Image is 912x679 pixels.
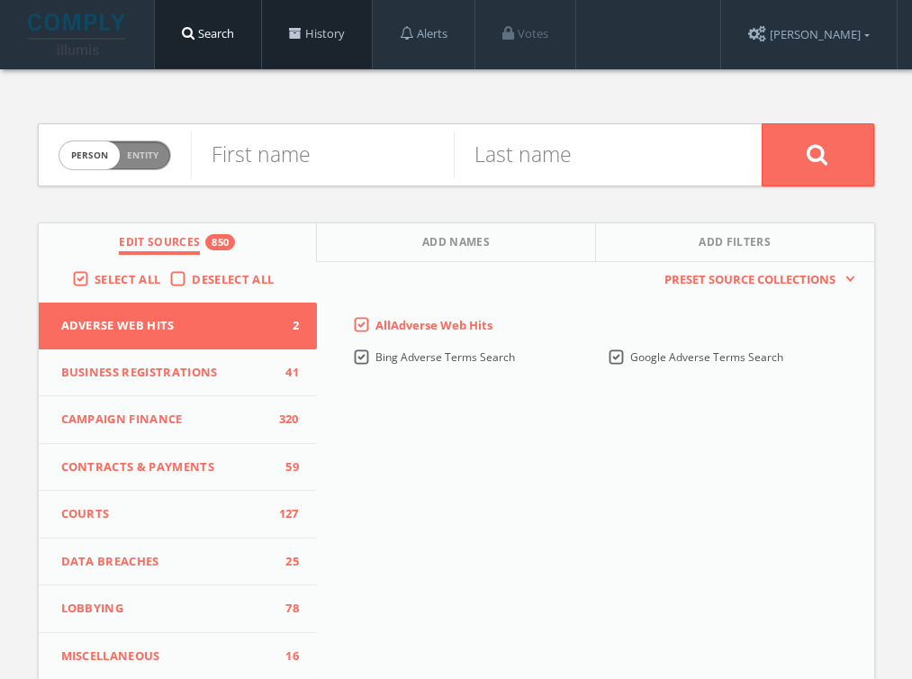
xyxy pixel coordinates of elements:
span: Contracts & Payments [61,458,272,476]
button: Add Names [317,223,596,262]
span: Add Names [422,234,490,255]
button: Edit Sources850 [39,223,318,262]
span: All Adverse Web Hits [375,317,492,333]
span: 59 [272,458,299,476]
button: Campaign Finance320 [39,396,317,444]
span: Edit Sources [119,234,200,255]
img: illumis [28,14,129,55]
span: Google Adverse Terms Search [630,349,783,365]
span: 41 [272,364,299,382]
span: Miscellaneous [61,647,272,665]
span: Preset Source Collections [655,271,844,289]
span: 2 [272,317,299,335]
button: Lobbying78 [39,585,317,633]
span: Deselect All [192,271,274,287]
span: Lobbying [61,600,272,618]
button: Preset Source Collections [655,271,855,289]
div: 850 [205,234,235,250]
button: Business Registrations41 [39,349,317,397]
span: 78 [272,600,299,618]
button: Add Filters [596,223,874,262]
button: Data Breaches25 [39,539,317,586]
span: Entity [127,149,158,162]
span: 25 [272,553,299,571]
span: Bing Adverse Terms Search [375,349,515,365]
span: Add Filters [699,234,771,255]
span: Select All [95,271,160,287]
button: Adverse Web Hits2 [39,303,317,349]
span: Business Registrations [61,364,272,382]
button: Contracts & Payments59 [39,444,317,492]
span: 16 [272,647,299,665]
span: person [59,141,120,169]
span: Campaign Finance [61,411,272,429]
span: Adverse Web Hits [61,317,272,335]
span: 127 [272,505,299,523]
span: 320 [272,411,299,429]
span: Data Breaches [61,553,272,571]
button: Courts127 [39,491,317,539]
span: Courts [61,505,272,523]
